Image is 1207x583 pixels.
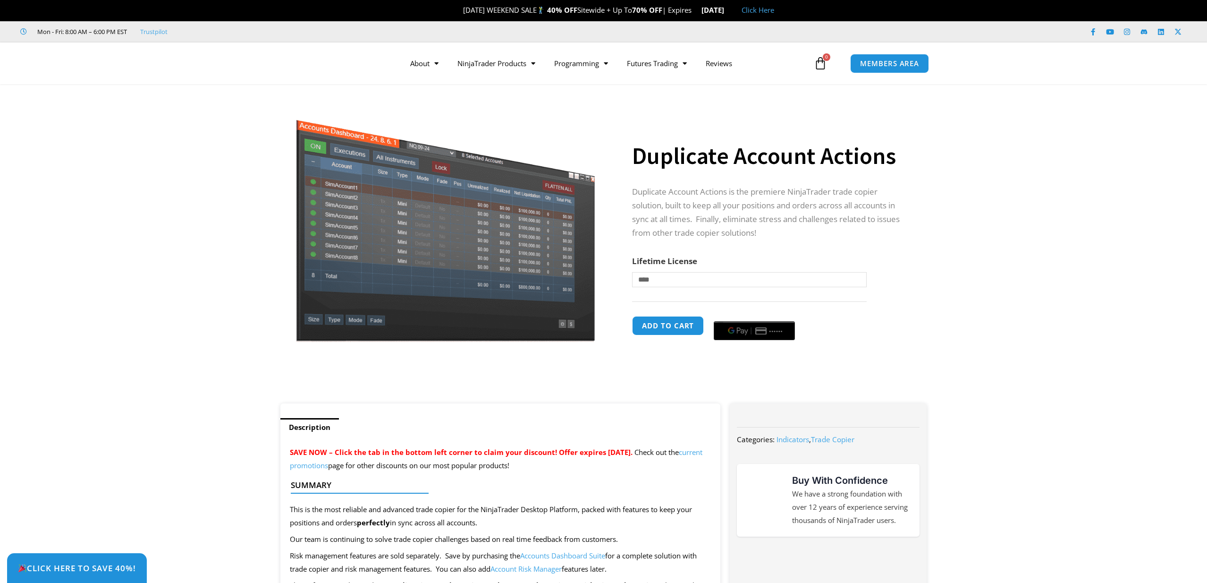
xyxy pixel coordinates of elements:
img: NinjaTrader Wordmark color RGB | Affordable Indicators – NinjaTrader [757,552,899,570]
a: Trustpilot [140,26,168,37]
a: Click Here [742,5,774,15]
img: mark thumbs good 43913 | Affordable Indicators – NinjaTrader [746,483,780,517]
span: Categories: [737,435,775,444]
p: Check out the page for other discounts on our most popular products! [290,446,711,472]
img: LogoAI | Affordable Indicators – NinjaTrader [265,46,367,80]
strong: 40% OFF [547,5,577,15]
a: Trade Copier [811,435,854,444]
span: Mon - Fri: 8:00 AM – 6:00 PM EST [35,26,127,37]
p: We have a strong foundation with over 12 years of experience serving thousands of NinjaTrader users. [792,488,910,527]
img: Screenshot 2024-08-26 15414455555 [294,101,597,342]
img: ⌛ [692,7,699,14]
h3: Buy With Confidence [792,473,910,488]
strong: [DATE] [701,5,732,15]
span: , [777,435,854,444]
a: About [401,52,448,74]
a: Reviews [696,52,742,74]
strong: 70% OFF [632,5,662,15]
img: 🎉 [456,7,463,14]
a: Futures Trading [617,52,696,74]
button: Buy with GPay [714,321,795,340]
a: Indicators [777,435,809,444]
span: Click Here to save 40%! [18,564,136,572]
span: SAVE NOW – Click the tab in the bottom left corner to claim your discount! Offer expires [DATE]. [290,447,633,457]
a: NinjaTrader Products [448,52,545,74]
p: Risk management features are sold separately. Save by purchasing the for a complete solution with... [290,549,711,576]
a: 🎉Click Here to save 40%! [7,553,147,583]
p: Our team is continuing to solve trade copier challenges based on real time feedback from customers. [290,533,711,546]
a: 0 [800,50,841,77]
a: Accounts Dashboard Suite [520,551,605,560]
h1: Duplicate Account Actions [632,139,908,172]
img: 🎉 [18,564,26,572]
p: Duplicate Account Actions is the premiere NinjaTrader trade copier solution, built to keep all yo... [632,185,908,240]
h4: Summary [291,480,703,490]
iframe: Secure payment input frame [712,315,797,316]
strong: perfectly [357,518,390,527]
span: [DATE] WEEKEND SALE Sitewide + Up To | Expires [453,5,701,15]
span: 0 [823,53,830,61]
img: 🏭 [725,7,732,14]
nav: Menu [401,52,811,74]
a: MEMBERS AREA [850,54,929,73]
a: Programming [545,52,617,74]
p: This is the most reliable and advanced trade copier for the NinjaTrader Desktop Platform, packed ... [290,503,711,530]
button: Add to cart [632,316,704,335]
span: MEMBERS AREA [860,60,919,67]
a: Description [280,418,339,437]
img: 🏌️‍♂️ [537,7,544,14]
text: •••••• [770,328,784,334]
label: Lifetime License [632,256,697,266]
